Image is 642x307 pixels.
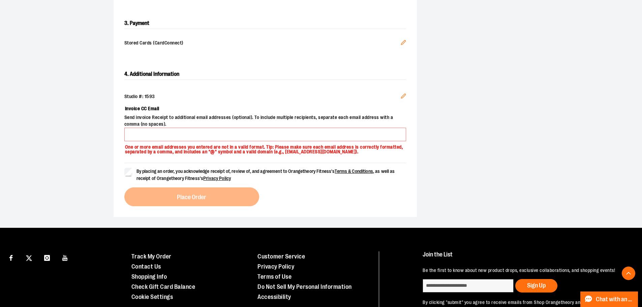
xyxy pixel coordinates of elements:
[124,114,406,128] span: Send invoice Receipt to additional email addresses (optional). To include multiple recipients, se...
[5,251,17,263] a: Visit our Facebook page
[131,253,172,260] a: Track My Order
[395,88,411,106] button: Edit
[423,251,626,264] h4: Join the List
[26,255,32,261] img: Twitter
[131,263,161,270] a: Contact Us
[257,273,292,280] a: Terms of Use
[124,168,132,176] input: By placing an order, you acknowledge receipt of, review of, and agreement to Orangetheory Fitness...
[131,273,167,280] a: Shopping Info
[395,34,411,53] button: Edit
[596,296,634,303] span: Chat with an Expert
[59,251,71,263] a: Visit our Youtube page
[335,168,373,174] a: Terms & Conditions
[124,93,406,100] div: Studio #: 1593
[257,253,305,260] a: Customer Service
[41,251,53,263] a: Visit our Instagram page
[515,279,557,293] button: Sign Up
[131,294,173,300] a: Cookie Settings
[622,267,635,280] button: Back To Top
[136,168,395,181] span: By placing an order, you acknowledge receipt of, review of, and agreement to Orangetheory Fitness...
[131,283,195,290] a: Check Gift Card Balance
[124,141,406,155] p: One or more email addresses you entered are not in a valid format. Tip: Please make sure each ema...
[257,294,291,300] a: Accessibility
[124,40,401,47] span: Stored Cards (CardConnect)
[257,283,352,290] a: Do Not Sell My Personal Information
[23,251,35,263] a: Visit our X page
[203,176,231,181] a: Privacy Policy
[124,103,406,114] label: Invoice CC Email
[527,282,546,289] span: Sign Up
[580,291,638,307] button: Chat with an Expert
[423,279,514,293] input: enter email
[423,267,626,274] p: Be the first to know about new product drops, exclusive collaborations, and shopping events!
[257,263,294,270] a: Privacy Policy
[124,18,406,29] h2: 3. Payment
[124,69,406,80] h2: 4. Additional Information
